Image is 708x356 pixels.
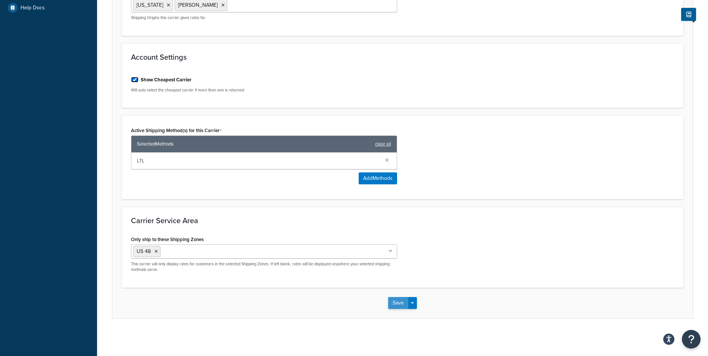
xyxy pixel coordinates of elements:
[178,1,218,9] span: [PERSON_NAME]
[359,172,397,184] button: AddMethods
[682,330,701,349] button: Open Resource Center
[137,156,379,166] span: LTL
[131,128,222,134] label: Active Shipping Method(s) for this Carrier
[375,139,391,149] a: clear all
[131,87,397,93] p: Will auto select the cheapest carrier if more than one is returned
[6,1,91,15] a: Help Docs
[681,8,696,21] button: Show Help Docs
[131,216,674,225] h3: Carrier Service Area
[21,5,45,11] span: Help Docs
[137,1,163,9] span: [US_STATE]
[141,76,191,83] label: Show Cheapest Carrier
[131,261,397,273] p: This carrier will only display rates for customers in the selected Shipping Zones. If left blank,...
[137,247,151,255] span: US 48
[131,15,397,21] p: Shipping Origins this carrier gives rates for
[131,53,674,61] h3: Account Settings
[388,297,408,309] button: Save
[137,139,371,149] span: Selected Methods
[131,237,204,242] label: Only ship to these Shipping Zones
